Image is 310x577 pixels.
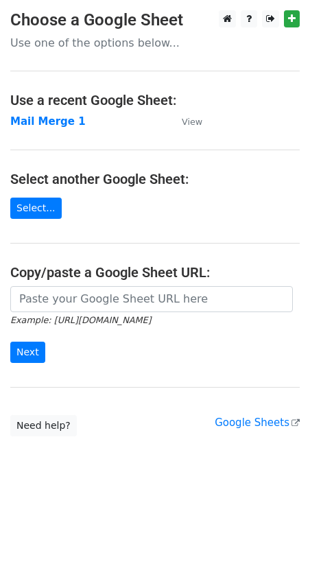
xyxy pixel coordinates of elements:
h4: Use a recent Google Sheet: [10,92,300,108]
h4: Select another Google Sheet: [10,171,300,187]
h3: Choose a Google Sheet [10,10,300,30]
a: Mail Merge 1 [10,115,86,128]
input: Paste your Google Sheet URL here [10,286,293,312]
small: View [182,117,202,127]
h4: Copy/paste a Google Sheet URL: [10,264,300,281]
a: Google Sheets [215,416,300,429]
a: Select... [10,198,62,219]
a: View [168,115,202,128]
small: Example: [URL][DOMAIN_NAME] [10,315,151,325]
input: Next [10,342,45,363]
p: Use one of the options below... [10,36,300,50]
a: Need help? [10,415,77,436]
